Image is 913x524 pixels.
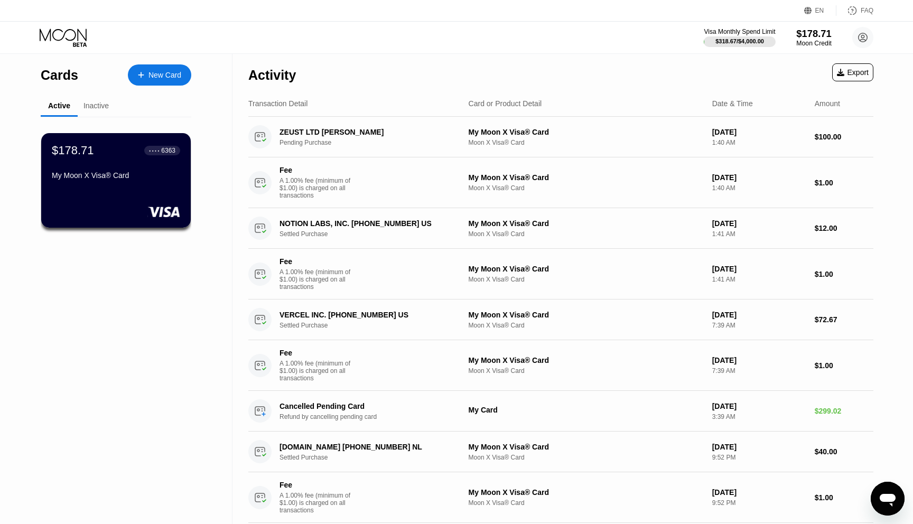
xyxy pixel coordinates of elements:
div: $178.71 [52,144,94,157]
div: $178.71 [796,28,832,39]
div: 7:39 AM [712,367,806,375]
div: My Moon X Visa® Card [469,219,704,228]
div: 1:41 AM [712,276,806,283]
div: ● ● ● ● [149,149,160,152]
div: $318.67 / $4,000.00 [715,38,764,44]
div: FAQ [836,5,873,16]
div: NOTION LABS, INC. [PHONE_NUMBER] US [280,219,456,228]
div: VERCEL INC. [PHONE_NUMBER] USSettled PurchaseMy Moon X Visa® CardMoon X Visa® Card[DATE]7:39 AM$7... [248,300,873,340]
div: FeeA 1.00% fee (minimum of $1.00) is charged on all transactionsMy Moon X Visa® CardMoon X Visa® ... [248,340,873,391]
div: $178.71Moon Credit [796,28,832,47]
div: $299.02 [815,407,873,415]
div: NOTION LABS, INC. [PHONE_NUMBER] USSettled PurchaseMy Moon X Visa® CardMoon X Visa® Card[DATE]1:4... [248,208,873,249]
div: [DATE] [712,402,806,410]
div: Fee [280,166,353,174]
div: My Moon X Visa® Card [469,265,704,273]
div: My Moon X Visa® Card [469,356,704,364]
div: New Card [148,71,181,80]
div: Fee [280,349,353,357]
div: Moon X Visa® Card [469,184,704,192]
div: My Moon X Visa® Card [469,443,704,451]
div: Card or Product Detail [469,99,542,108]
div: Amount [815,99,840,108]
div: 9:52 PM [712,499,806,507]
div: 6363 [161,147,175,154]
div: Export [837,68,869,77]
div: Cancelled Pending CardRefund by cancelling pending cardMy Card[DATE]3:39 AM$299.02 [248,391,873,432]
div: Cards [41,68,78,83]
div: [DATE] [712,128,806,136]
div: 1:41 AM [712,230,806,238]
div: Settled Purchase [280,454,470,461]
div: Inactive [83,101,109,110]
div: 1:40 AM [712,184,806,192]
div: My Moon X Visa® Card [469,311,704,319]
div: My Card [469,406,704,414]
div: [DOMAIN_NAME] [PHONE_NUMBER] NL [280,443,456,451]
div: ZEUST LTD [PERSON_NAME]Pending PurchaseMy Moon X Visa® CardMoon X Visa® Card[DATE]1:40 AM$100.00 [248,117,873,157]
div: FAQ [861,7,873,14]
div: FeeA 1.00% fee (minimum of $1.00) is charged on all transactionsMy Moon X Visa® CardMoon X Visa® ... [248,157,873,208]
div: ZEUST LTD [PERSON_NAME] [280,128,456,136]
div: [DATE] [712,265,806,273]
div: My Moon X Visa® Card [52,171,180,180]
div: $1.00 [815,270,873,278]
div: $1.00 [815,493,873,502]
div: Moon X Visa® Card [469,454,704,461]
div: Moon X Visa® Card [469,367,704,375]
div: Moon Credit [796,40,832,47]
div: Visa Monthly Spend Limit$318.67/$4,000.00 [704,28,775,47]
div: Pending Purchase [280,139,470,146]
div: VERCEL INC. [PHONE_NUMBER] US [280,311,456,319]
div: 3:39 AM [712,413,806,420]
div: [DOMAIN_NAME] [PHONE_NUMBER] NLSettled PurchaseMy Moon X Visa® CardMoon X Visa® Card[DATE]9:52 PM... [248,432,873,472]
div: 9:52 PM [712,454,806,461]
div: A 1.00% fee (minimum of $1.00) is charged on all transactions [280,360,359,382]
div: FeeA 1.00% fee (minimum of $1.00) is charged on all transactionsMy Moon X Visa® CardMoon X Visa® ... [248,472,873,523]
div: Fee [280,257,353,266]
div: [DATE] [712,311,806,319]
div: Cancelled Pending Card [280,402,456,410]
div: Settled Purchase [280,230,470,238]
div: $100.00 [815,133,873,141]
div: 1:40 AM [712,139,806,146]
div: Moon X Visa® Card [469,276,704,283]
div: [DATE] [712,219,806,228]
div: Moon X Visa® Card [469,499,704,507]
iframe: Button to launch messaging window [871,482,905,516]
div: [DATE] [712,356,806,364]
div: EN [815,7,824,14]
div: My Moon X Visa® Card [469,488,704,497]
div: FeeA 1.00% fee (minimum of $1.00) is charged on all transactionsMy Moon X Visa® CardMoon X Visa® ... [248,249,873,300]
div: $1.00 [815,361,873,370]
div: Moon X Visa® Card [469,139,704,146]
div: Refund by cancelling pending card [280,413,470,420]
div: Visa Monthly Spend Limit [704,28,775,35]
div: Active [48,101,70,110]
div: $178.71● ● ● ●6363My Moon X Visa® Card [41,133,191,228]
div: A 1.00% fee (minimum of $1.00) is charged on all transactions [280,492,359,514]
div: New Card [128,64,191,86]
div: Fee [280,481,353,489]
div: [DATE] [712,173,806,182]
div: My Moon X Visa® Card [469,128,704,136]
div: Settled Purchase [280,322,470,329]
div: A 1.00% fee (minimum of $1.00) is charged on all transactions [280,177,359,199]
div: $12.00 [815,224,873,232]
div: [DATE] [712,488,806,497]
div: My Moon X Visa® Card [469,173,704,182]
div: [DATE] [712,443,806,451]
div: A 1.00% fee (minimum of $1.00) is charged on all transactions [280,268,359,291]
div: Moon X Visa® Card [469,230,704,238]
div: Activity [248,68,296,83]
div: Transaction Detail [248,99,308,108]
div: 7:39 AM [712,322,806,329]
div: Export [832,63,873,81]
div: $1.00 [815,179,873,187]
div: Moon X Visa® Card [469,322,704,329]
div: $72.67 [815,315,873,324]
div: Date & Time [712,99,753,108]
div: $40.00 [815,447,873,456]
